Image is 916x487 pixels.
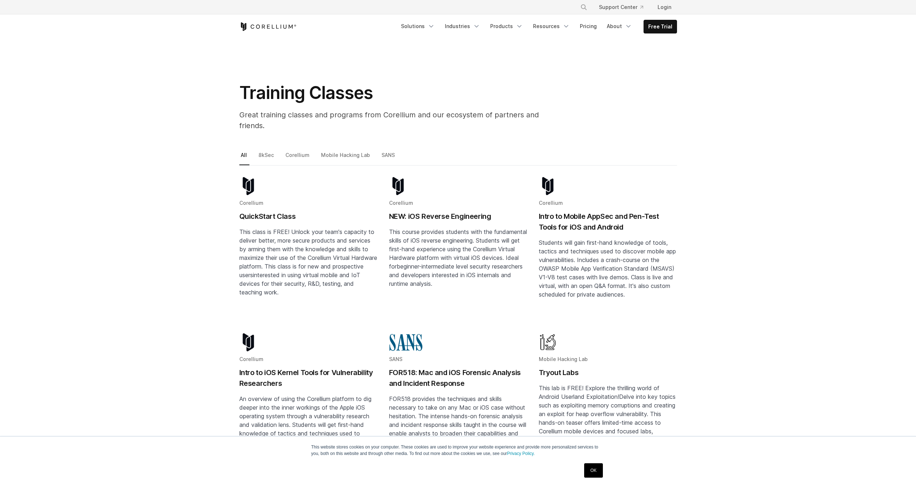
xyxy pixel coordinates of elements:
[239,211,378,222] h2: QuickStart Class
[539,356,588,362] span: Mobile Hacking Lab
[584,463,603,478] a: OK
[239,200,263,206] span: Corellium
[539,393,676,452] span: Delve into key topics such as exploiting memory corruptions and creating an exploit for heap over...
[239,356,263,362] span: Corellium
[539,211,677,233] h2: Intro to Mobile AppSec and Pen-Test Tools for iOS and Android
[239,177,257,195] img: corellium-logo-icon-dark
[239,333,257,351] img: corellium-logo-icon-dark
[572,1,677,14] div: Navigation Menu
[380,150,397,166] a: SANS
[529,20,574,33] a: Resources
[284,150,312,166] a: Corellium
[239,109,563,131] p: Great training classes and programs from Corellium and our ecosystem of partners and friends.
[389,177,527,322] a: Blog post summary: NEW: iOS Reverse Engineering
[311,444,605,457] p: This website stores cookies on your computer. These cookies are used to improve your website expe...
[239,228,377,279] span: This class is FREE! Unlock your team's capacity to deliver better, more secure products and servi...
[539,200,563,206] span: Corellium
[507,451,535,456] a: Privacy Policy.
[239,150,249,166] a: All
[539,367,677,378] h2: Tryout Labs
[239,395,372,463] span: An overview of using the Corellium platform to dig deeper into the inner workings of the Apple iO...
[389,227,527,288] p: This course provides students with the fundamental skills of iOS reverse engineering. Students wi...
[239,271,360,296] span: interested in using virtual mobile and IoT devices for their security, R&D, testing, and teaching...
[539,177,557,195] img: corellium-logo-icon-dark
[397,20,439,33] a: Solutions
[389,177,407,195] img: corellium-logo-icon-dark
[239,82,563,104] h1: Training Classes
[389,200,413,206] span: Corellium
[441,20,484,33] a: Industries
[577,1,590,14] button: Search
[389,333,423,351] img: sans-logo-cropped
[576,20,601,33] a: Pricing
[389,211,527,222] h2: NEW: iOS Reverse Engineering
[397,20,677,33] div: Navigation Menu
[320,150,373,166] a: Mobile Hacking Lab
[239,367,378,389] h2: Intro to iOS Kernel Tools for Vulnerability Researchers
[539,384,659,400] span: This lab is FREE! Explore the thrilling world of Android Userland Exploitation!
[389,263,523,287] span: beginner-intermediate level security researchers and developers interested in iOS internals and r...
[652,1,677,14] a: Login
[239,177,378,322] a: Blog post summary: QuickStart Class
[239,22,297,31] a: Corellium Home
[486,20,527,33] a: Products
[593,1,649,14] a: Support Center
[389,367,527,389] h2: FOR518: Mac and iOS Forensic Analysis and Incident Response
[389,356,402,362] span: SANS
[539,177,677,322] a: Blog post summary: Intro to Mobile AppSec and Pen-Test Tools for iOS and Android
[539,239,676,298] span: Students will gain first-hand knowledge of tools, tactics and techniques used to discover mobile ...
[603,20,636,33] a: About
[539,333,557,351] img: Mobile Hacking Lab - Graphic Only
[644,20,677,33] a: Free Trial
[257,150,276,166] a: 8kSec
